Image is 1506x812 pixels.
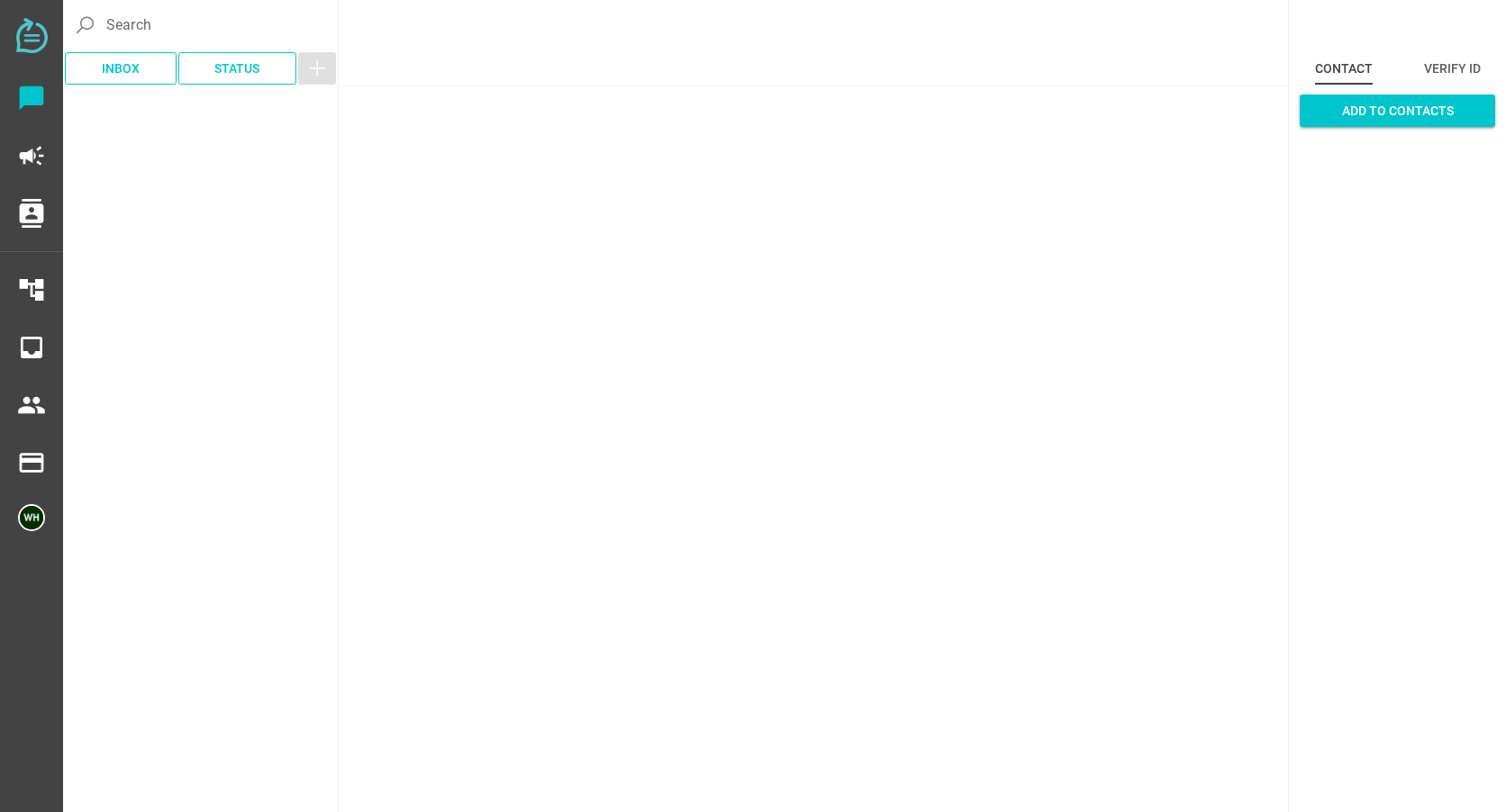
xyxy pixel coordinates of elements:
[17,84,46,113] i: chat_bubble
[18,504,45,531] img: 5edff51079ed9903661a2266-30.png
[17,199,46,228] i: contacts
[214,58,259,79] span: Status
[17,141,46,170] i: campaign
[1315,58,1373,79] div: Contact
[1342,100,1454,122] span: Add to contacts
[17,391,46,420] i: people
[102,58,140,79] span: Inbox
[17,333,46,362] i: inbox
[17,275,46,304] i: account_tree
[1300,95,1495,127] button: Add to contacts
[65,52,177,85] button: Inbox
[17,448,46,477] i: payment
[16,18,48,53] img: svg+xml;base64,PD94bWwgdmVyc2lvbj0iMS4wIiBlbmNvZGluZz0iVVRGLTgiPz4KPHN2ZyB2ZXJzaW9uPSIxLjEiIHZpZX...
[1424,58,1481,79] div: Verify ID
[178,52,297,85] button: Status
